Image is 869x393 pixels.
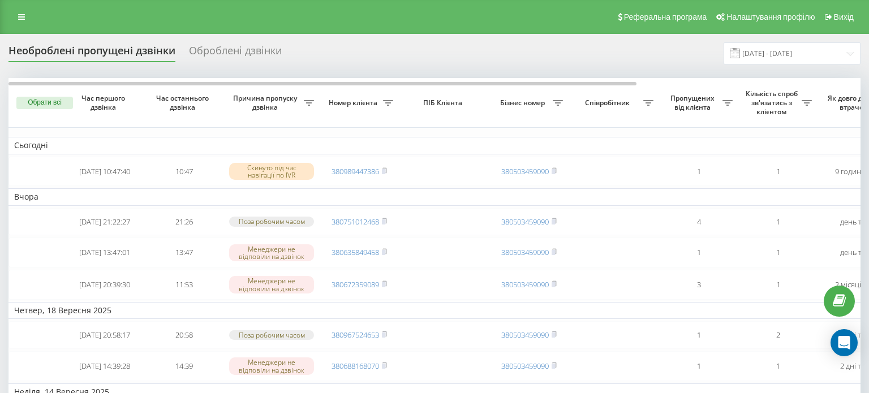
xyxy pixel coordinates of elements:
[229,163,314,180] div: Скинуто під час навігації по IVR
[332,166,379,176] a: 380989447386
[495,98,553,107] span: Бізнес номер
[8,45,175,62] div: Необроблені пропущені дзвінки
[325,98,383,107] span: Номер клієнта
[831,329,858,356] div: Open Intercom Messenger
[659,157,738,187] td: 1
[65,208,144,236] td: [DATE] 21:22:27
[738,237,818,267] td: 1
[16,97,73,109] button: Обрати всі
[229,276,314,293] div: Менеджери не відповіли на дзвінок
[332,217,379,227] a: 380751012468
[738,157,818,187] td: 1
[659,237,738,267] td: 1
[501,361,549,371] a: 380503459090
[189,45,282,62] div: Оброблені дзвінки
[332,279,379,290] a: 380672359089
[65,321,144,349] td: [DATE] 20:58:17
[332,247,379,257] a: 380635849458
[501,217,549,227] a: 380503459090
[738,351,818,381] td: 1
[229,94,304,111] span: Причина пропуску дзвінка
[144,237,223,267] td: 13:47
[659,270,738,300] td: 3
[332,361,379,371] a: 380688168070
[229,244,314,261] div: Менеджери не відповіли на дзвінок
[408,98,480,107] span: ПІБ Клієнта
[144,157,223,187] td: 10:47
[659,321,738,349] td: 1
[332,330,379,340] a: 380967524653
[229,330,314,340] div: Поза робочим часом
[65,157,144,187] td: [DATE] 10:47:40
[738,270,818,300] td: 1
[834,12,854,21] span: Вихід
[144,321,223,349] td: 20:58
[144,270,223,300] td: 11:53
[74,94,135,111] span: Час першого дзвінка
[65,270,144,300] td: [DATE] 20:39:30
[65,351,144,381] td: [DATE] 14:39:28
[624,12,707,21] span: Реферальна програма
[65,237,144,267] td: [DATE] 13:47:01
[574,98,643,107] span: Співробітник
[738,321,818,349] td: 2
[659,208,738,236] td: 4
[501,330,549,340] a: 380503459090
[659,351,738,381] td: 1
[229,357,314,374] div: Менеджери не відповіли на дзвінок
[665,94,722,111] span: Пропущених від клієнта
[501,279,549,290] a: 380503459090
[153,94,214,111] span: Час останнього дзвінка
[744,89,802,116] span: Кількість спроб зв'язатись з клієнтом
[229,217,314,226] div: Поза робочим часом
[738,208,818,236] td: 1
[144,208,223,236] td: 21:26
[501,166,549,176] a: 380503459090
[501,247,549,257] a: 380503459090
[726,12,815,21] span: Налаштування профілю
[144,351,223,381] td: 14:39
